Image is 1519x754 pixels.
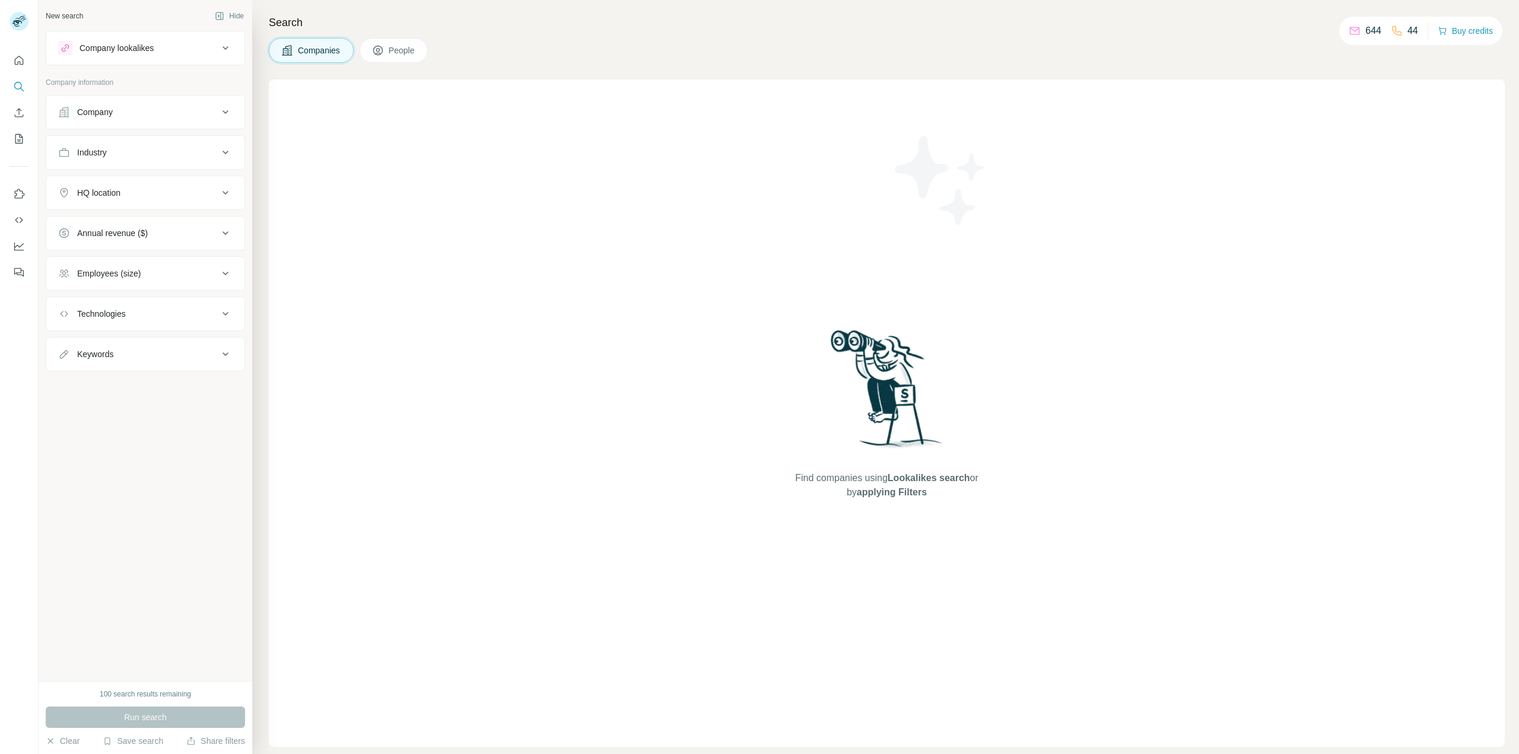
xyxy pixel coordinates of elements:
[9,262,28,283] button: Feedback
[77,147,107,158] div: Industry
[46,11,83,21] div: New search
[103,735,163,747] button: Save search
[389,44,416,56] span: People
[1407,24,1418,38] p: 44
[77,348,113,360] div: Keywords
[77,106,113,118] div: Company
[46,219,244,247] button: Annual revenue ($)
[77,268,141,279] div: Employees (size)
[9,102,28,123] button: Enrich CSV
[298,44,341,56] span: Companies
[9,76,28,97] button: Search
[46,259,244,288] button: Employees (size)
[887,127,994,234] img: Surfe Illustration - Stars
[77,187,120,199] div: HQ location
[46,138,244,167] button: Industry
[269,14,1505,31] h4: Search
[888,473,970,483] span: Lookalikes search
[100,689,191,699] div: 100 search results remaining
[46,340,244,368] button: Keywords
[77,308,126,320] div: Technologies
[9,183,28,205] button: Use Surfe on LinkedIn
[1365,24,1381,38] p: 644
[206,7,252,25] button: Hide
[9,50,28,71] button: Quick start
[46,34,244,62] button: Company lookalikes
[9,236,28,257] button: Dashboard
[46,179,244,207] button: HQ location
[46,735,80,747] button: Clear
[186,735,245,747] button: Share filters
[792,471,981,500] span: Find companies using or by
[80,42,154,54] div: Company lookalikes
[1438,23,1493,39] button: Buy credits
[9,128,28,149] button: My lists
[857,487,927,497] span: applying Filters
[825,327,949,459] img: Surfe Illustration - Woman searching with binoculars
[9,209,28,231] button: Use Surfe API
[77,227,148,239] div: Annual revenue ($)
[46,300,244,328] button: Technologies
[46,98,244,126] button: Company
[46,77,245,88] p: Company information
